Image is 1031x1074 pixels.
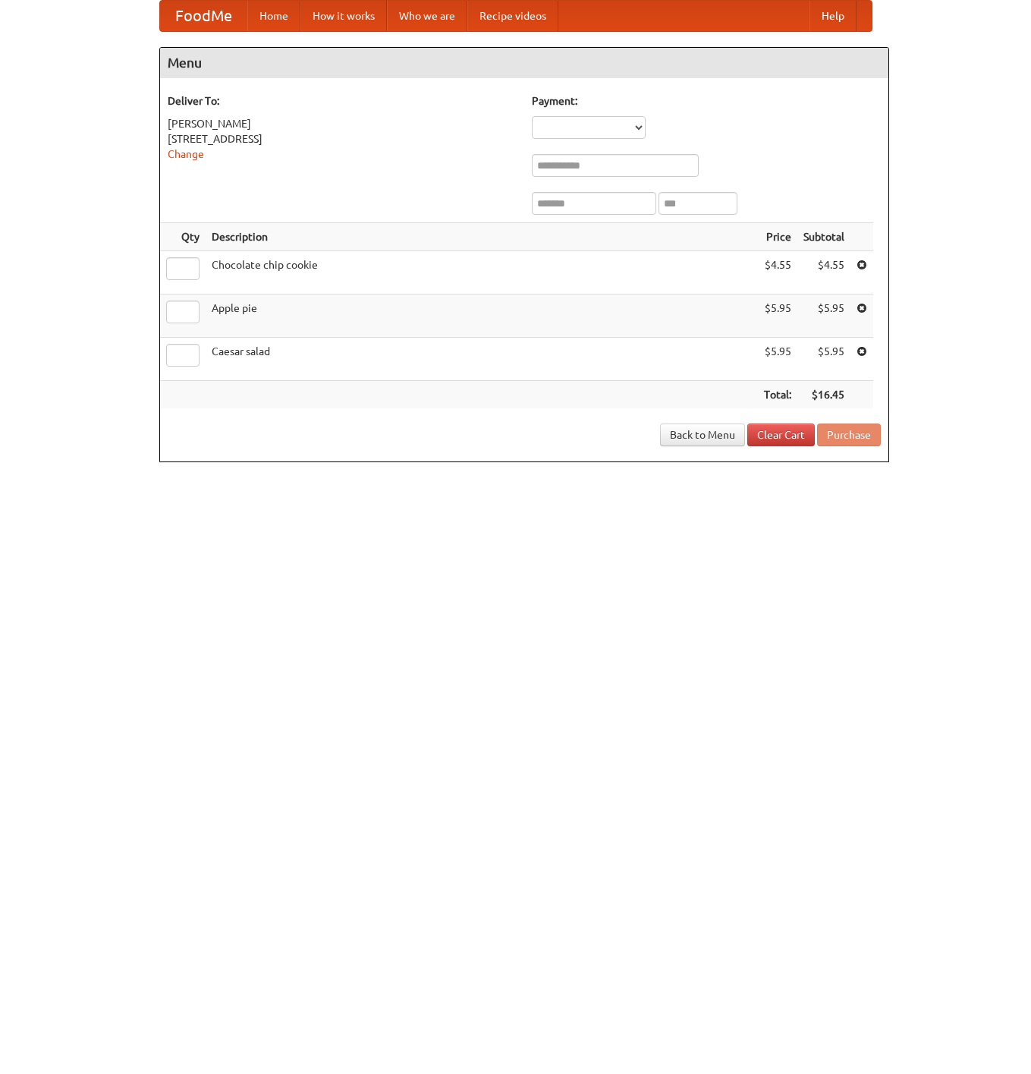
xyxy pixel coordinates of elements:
[797,223,850,251] th: Subtotal
[160,1,247,31] a: FoodMe
[817,424,881,446] button: Purchase
[758,294,797,338] td: $5.95
[160,223,206,251] th: Qty
[387,1,467,31] a: Who we are
[532,93,881,109] h5: Payment:
[758,381,797,409] th: Total:
[797,294,850,338] td: $5.95
[797,251,850,294] td: $4.55
[747,424,815,446] a: Clear Cart
[206,251,758,294] td: Chocolate chip cookie
[206,338,758,381] td: Caesar salad
[300,1,387,31] a: How it works
[206,294,758,338] td: Apple pie
[168,93,517,109] h5: Deliver To:
[160,48,888,78] h4: Menu
[660,424,745,446] a: Back to Menu
[206,223,758,251] th: Description
[758,223,797,251] th: Price
[467,1,558,31] a: Recipe videos
[797,338,850,381] td: $5.95
[809,1,857,31] a: Help
[168,131,517,146] div: [STREET_ADDRESS]
[168,116,517,131] div: [PERSON_NAME]
[247,1,300,31] a: Home
[168,148,204,160] a: Change
[758,338,797,381] td: $5.95
[797,381,850,409] th: $16.45
[758,251,797,294] td: $4.55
